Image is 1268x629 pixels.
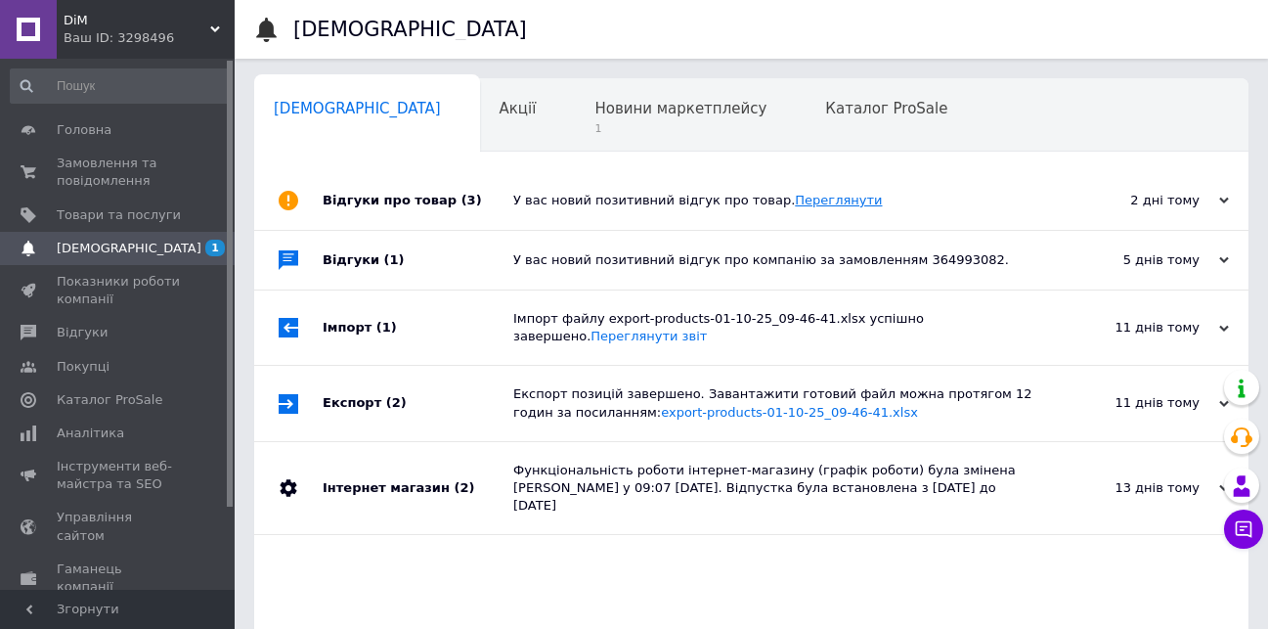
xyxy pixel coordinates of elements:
span: (1) [384,252,405,267]
span: [DEMOGRAPHIC_DATA] [57,240,201,257]
span: (3) [461,193,482,207]
span: Гаманець компанії [57,561,181,596]
div: У вас новий позитивний відгук про товар. [513,192,1033,209]
span: Замовлення та повідомлення [57,155,181,190]
button: Чат з покупцем [1224,510,1263,549]
div: 2 дні тому [1033,192,1229,209]
span: Акції [500,100,537,117]
span: [DEMOGRAPHIC_DATA] [274,100,441,117]
span: Каталог ProSale [57,391,162,409]
div: Відгуки [323,231,513,290]
div: Інтернет магазин [323,442,513,535]
input: Пошук [10,68,231,104]
a: Переглянути звіт [590,329,707,343]
div: 5 днів тому [1033,251,1229,269]
div: Експорт [323,366,513,440]
span: Аналітика [57,425,124,442]
span: DiM [64,12,210,29]
span: Управління сайтом [57,509,181,544]
span: Покупці [57,358,109,376]
div: Імпорт файлу export-products-01-10-25_09-46-41.xlsx успішно завершено. [513,310,1033,345]
span: Відгуки [57,324,108,341]
div: Відгуки про товар [323,171,513,230]
span: Головна [57,121,111,139]
span: (2) [454,480,474,495]
span: Новини маркетплейсу [594,100,766,117]
div: Експорт позицій завершено. Завантажити готовий файл можна протягом 12 годин за посиланням: [513,385,1033,421]
div: Імпорт [323,291,513,365]
span: Товари та послуги [57,206,181,224]
div: Функціональність роботи інтернет-магазину (графік роботи) була змінена [PERSON_NAME] у 09:07 [DAT... [513,462,1033,516]
span: 1 [205,240,225,256]
div: 11 днів тому [1033,394,1229,412]
span: Інструменти веб-майстра та SEO [57,458,181,493]
div: Ваш ID: 3298496 [64,29,235,47]
a: export-products-01-10-25_09-46-41.xlsx [661,405,918,420]
span: (2) [386,395,407,410]
span: Показники роботи компанії [57,273,181,308]
span: Каталог ProSale [825,100,947,117]
div: 11 днів тому [1033,319,1229,337]
span: 1 [594,121,766,136]
span: (1) [376,320,397,335]
h1: [DEMOGRAPHIC_DATA] [293,18,527,41]
div: У вас новий позитивний відгук про компанію за замовленням 364993082. [513,251,1033,269]
a: Переглянути [795,193,882,207]
div: 13 днів тому [1033,479,1229,497]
